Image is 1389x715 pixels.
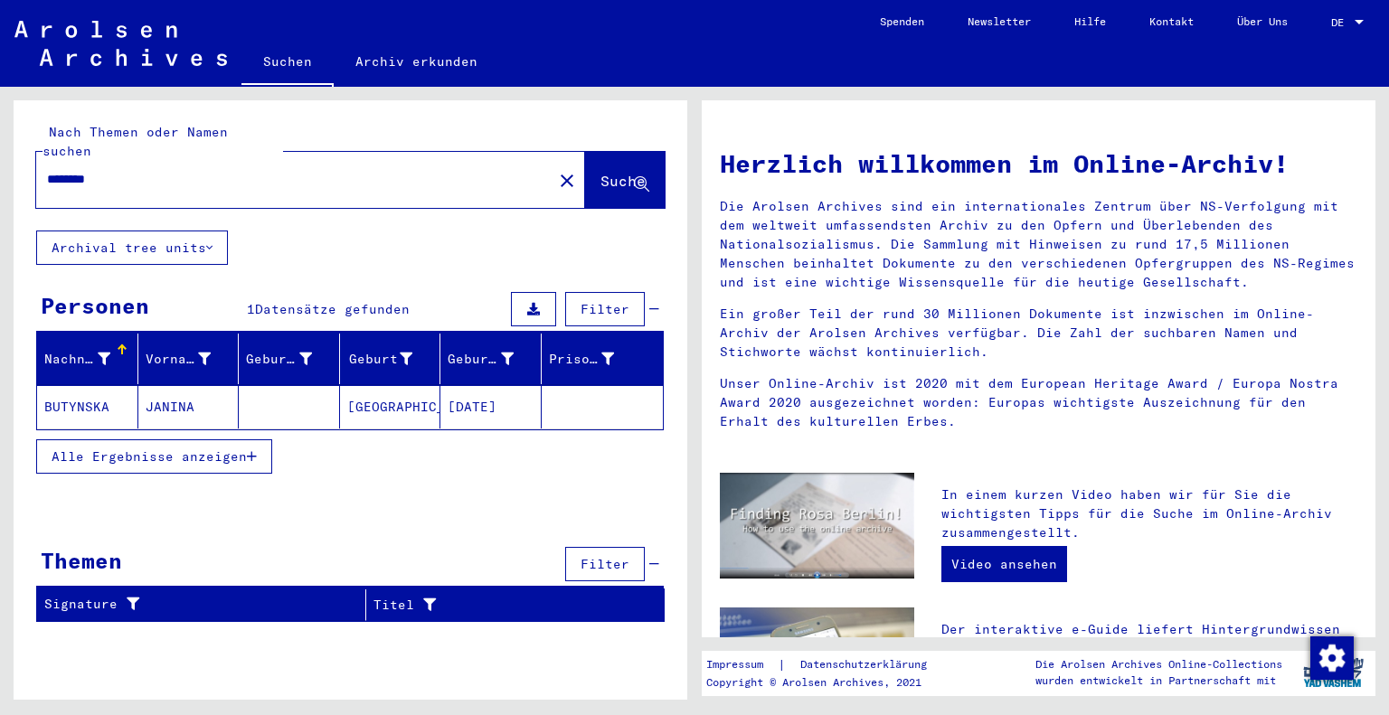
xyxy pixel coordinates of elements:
p: Die Arolsen Archives sind ein internationales Zentrum über NS-Verfolgung mit dem weltweit umfasse... [720,197,1357,292]
mat-icon: close [556,170,578,192]
span: Filter [581,301,629,317]
a: Datenschutzerklärung [786,655,949,674]
p: Die Arolsen Archives Online-Collections [1035,656,1282,673]
a: Suchen [241,40,334,87]
div: Signature [44,595,343,614]
a: Archiv erkunden [334,40,499,83]
img: yv_logo.png [1299,650,1367,695]
p: wurden entwickelt in Partnerschaft mit [1035,673,1282,689]
mat-header-cell: Nachname [37,334,138,384]
img: Arolsen_neg.svg [14,21,227,66]
mat-cell: JANINA [138,385,240,428]
div: Geburt‏ [347,344,440,373]
mat-header-cell: Vorname [138,334,240,384]
p: Ein großer Teil der rund 30 Millionen Dokumente ist inzwischen im Online-Archiv der Arolsen Archi... [720,305,1357,362]
img: Zustimmung ändern [1310,636,1354,680]
div: Geburt‏ [347,350,413,369]
p: In einem kurzen Video haben wir für Sie die wichtigsten Tipps für die Suche im Online-Archiv zusa... [941,485,1357,542]
div: Signature [44,590,365,619]
button: Clear [549,162,585,198]
h1: Herzlich willkommen im Online-Archiv! [720,145,1357,183]
a: Impressum [706,655,778,674]
mat-header-cell: Prisoner # [542,334,664,384]
mat-label: Nach Themen oder Namen suchen [43,124,228,159]
mat-cell: BUTYNSKA [37,385,138,428]
div: Vorname [146,350,212,369]
button: Suche [585,152,665,208]
span: Datensätze gefunden [255,301,410,317]
mat-header-cell: Geburt‏ [340,334,441,384]
div: Titel [373,596,619,615]
p: Unser Online-Archiv ist 2020 mit dem European Heritage Award / Europa Nostra Award 2020 ausgezeic... [720,374,1357,431]
p: Copyright © Arolsen Archives, 2021 [706,674,949,691]
span: Suche [600,172,646,190]
div: Nachname [44,350,110,369]
div: Personen [41,289,149,322]
mat-header-cell: Geburtsdatum [440,334,542,384]
p: Der interaktive e-Guide liefert Hintergrundwissen zum Verständnis der Dokumente. Sie finden viele... [941,620,1357,715]
a: Video ansehen [941,546,1067,582]
img: video.jpg [720,473,914,579]
div: Zustimmung ändern [1309,635,1353,679]
button: Filter [565,292,645,326]
button: Archival tree units [36,230,228,265]
div: Prisoner # [549,350,615,369]
mat-header-cell: Geburtsname [239,334,340,384]
button: Filter [565,547,645,581]
div: Themen [41,544,122,577]
div: | [706,655,949,674]
div: Geburtsdatum [448,344,541,373]
div: Geburtsname [246,344,339,373]
span: Filter [581,556,629,572]
div: Nachname [44,344,137,373]
span: 1 [247,301,255,317]
span: Alle Ergebnisse anzeigen [52,448,247,465]
div: Vorname [146,344,239,373]
mat-cell: [DATE] [440,385,542,428]
div: Prisoner # [549,344,642,373]
div: Geburtsname [246,350,312,369]
button: Alle Ergebnisse anzeigen [36,439,272,474]
div: Geburtsdatum [448,350,514,369]
div: Titel [373,590,642,619]
span: DE [1331,16,1351,29]
mat-cell: [GEOGRAPHIC_DATA] [340,385,441,428]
